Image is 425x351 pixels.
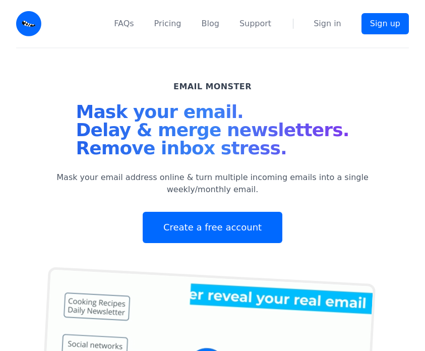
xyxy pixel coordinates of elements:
[76,103,349,161] h1: Mask your email. Delay & merge newsletters. Remove inbox stress.
[16,11,41,36] img: Email Monster
[239,18,271,30] a: Support
[173,81,252,93] h2: Email Monster
[361,13,409,34] a: Sign up
[43,171,382,196] p: Mask your email address online & turn multiple incoming emails into a single weekly/monthly email.
[143,212,282,243] a: Create a free account
[314,18,341,30] a: Sign in
[114,18,134,30] a: FAQs
[202,18,219,30] a: Blog
[154,18,181,30] a: Pricing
